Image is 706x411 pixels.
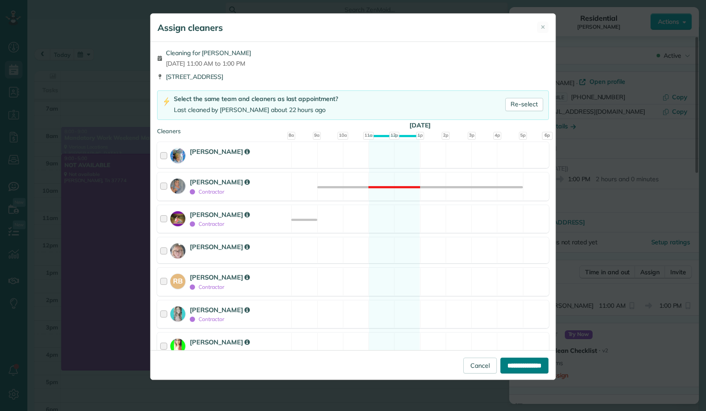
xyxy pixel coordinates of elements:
strong: [PERSON_NAME] [190,306,250,314]
span: Contractor [190,284,224,290]
strong: [PERSON_NAME] [190,338,250,346]
span: ✕ [541,23,545,31]
strong: [PERSON_NAME] [190,243,250,251]
strong: [PERSON_NAME] [190,147,250,156]
div: Cleaners [157,127,549,130]
img: lightning-bolt-icon-94e5364df696ac2de96d3a42b8a9ff6ba979493684c50e6bbbcda72601fa0d29.png [163,97,170,106]
strong: [PERSON_NAME] [190,273,250,281]
div: Last cleaned by [PERSON_NAME] about 22 hours ago [174,105,338,115]
h5: Assign cleaners [158,22,223,34]
a: Re-select [505,98,543,111]
strong: [PERSON_NAME] [190,178,250,186]
span: Cleaning for [PERSON_NAME] [166,49,251,57]
span: Contractor [190,188,224,195]
a: Cancel [463,358,497,374]
span: Contractor [190,316,224,322]
span: Contractor [190,220,224,227]
strong: RB [170,274,185,286]
span: [DATE] 11:00 AM to 1:00 PM [166,59,251,68]
div: [STREET_ADDRESS] [157,72,549,81]
div: Select the same team and cleaners as last appointment? [174,94,338,104]
strong: [PERSON_NAME] [190,210,250,219]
